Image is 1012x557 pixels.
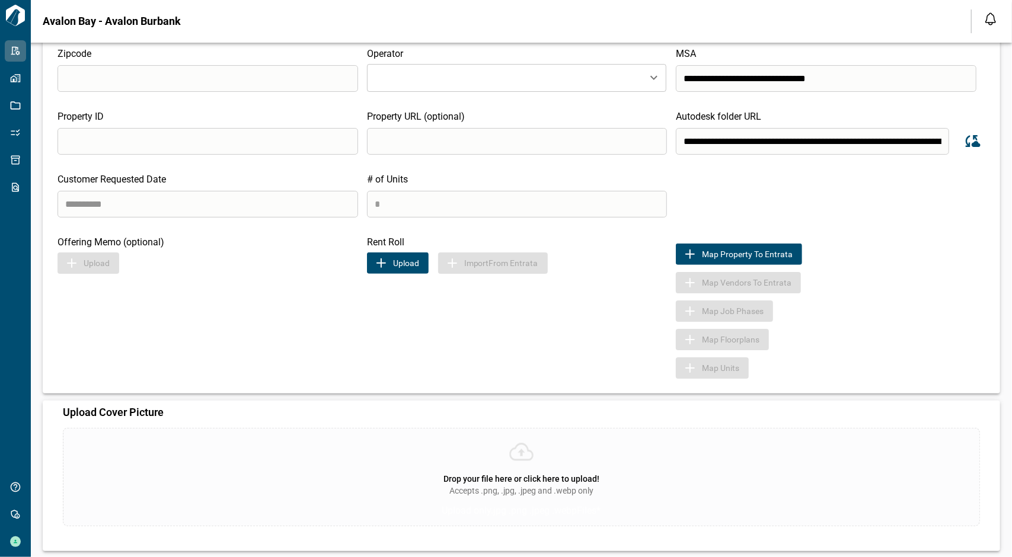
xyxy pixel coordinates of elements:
span: Avalon Bay - Avalon Burbank [43,15,181,27]
input: search [58,128,358,155]
span: Operator [367,48,403,59]
input: search [676,65,976,92]
button: Open [646,69,662,86]
button: Open notification feed [981,9,1000,28]
span: Rent Roll [367,236,404,248]
button: Sync data from Autodesk [958,127,985,155]
span: Upload Cover Picture [63,406,164,418]
span: Customer Requested Date [58,174,166,185]
input: search [58,65,358,92]
button: uploadUpload [367,252,429,274]
input: search [367,128,668,155]
span: Property URL (optional) [367,111,465,122]
span: MSA [676,48,696,59]
p: Upload only .jpg .png .jpeg .webp Files* [442,504,601,518]
span: # of Units [367,174,408,185]
button: Map to EntrataMap Property to Entrata [676,244,802,265]
span: Autodesk folder URL [676,111,761,122]
span: Accepts .png, .jpg, .jpeg and .webp only [449,485,593,497]
input: search [676,128,949,155]
span: Property ID [58,111,104,122]
span: Offering Memo (optional) [58,236,164,248]
input: search [58,191,358,217]
span: Drop your file here or click here to upload! [443,474,599,484]
img: Map to Entrata [683,247,697,261]
span: Zipcode [58,48,91,59]
img: upload [374,256,388,270]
